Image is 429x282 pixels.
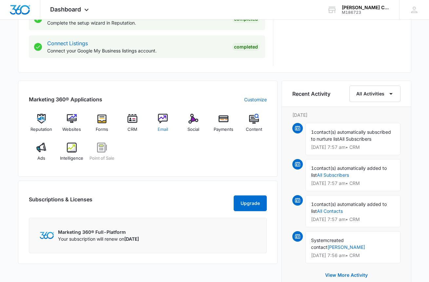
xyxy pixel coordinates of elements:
span: Email [158,126,168,133]
div: Completed [232,43,260,51]
a: [PERSON_NAME] [327,244,365,250]
span: Intelligence [60,155,83,162]
a: Ads [29,143,54,166]
a: CRM [120,114,145,137]
a: Content [242,114,267,137]
a: All Subscribers [317,172,349,178]
div: account id [342,10,390,15]
a: Websites [59,114,84,137]
a: Payments [211,114,236,137]
button: Upgrade [234,195,267,211]
a: Intelligence [59,143,84,166]
a: Reputation [29,114,54,137]
span: 1 [311,129,314,135]
span: Point of Sale [89,155,114,162]
span: System [311,237,327,243]
p: Marketing 360® Full-Platform [58,229,139,235]
span: 1 [311,201,314,207]
p: [DATE] 7:57 am • CRM [311,217,395,222]
span: created contact [311,237,344,250]
span: [DATE] [124,236,139,242]
span: contact(s) automatically added to list [311,165,387,178]
span: CRM [127,126,137,133]
span: Content [246,126,262,133]
p: Your subscription will renew on [58,235,139,242]
a: Connect Listings [47,40,88,47]
p: [DATE] 7:57 am • CRM [311,181,395,186]
a: Forms [89,114,115,137]
p: Connect your Google My Business listings account. [47,47,227,54]
h2: Subscriptions & Licenses [29,195,92,209]
a: Customize [244,96,267,103]
a: Social [181,114,206,137]
span: Ads [37,155,45,162]
span: Forms [96,126,108,133]
img: Marketing 360 Logo [40,232,54,239]
span: Reputation [30,126,52,133]
a: Point of Sale [89,143,115,166]
a: All Contacts [317,208,343,214]
p: [DATE] 7:57 am • CRM [311,145,395,150]
span: Dashboard [50,6,81,13]
span: 1 [311,165,314,171]
span: contact(s) automatically subscribed to nurture list [311,129,391,142]
p: [DATE] 7:56 am • CRM [311,253,395,258]
span: Social [187,126,199,133]
div: account name [342,5,390,10]
span: Payments [214,126,233,133]
a: Email [150,114,176,137]
p: [DATE] [292,111,400,118]
button: All Activities [349,86,400,102]
span: Websites [62,126,81,133]
span: contact(s) automatically added to list [311,201,387,214]
span: All Subscribers [339,136,371,142]
h2: Marketing 360® Applications [29,95,102,103]
h6: Recent Activity [292,90,330,98]
p: Complete the setup wizard in Reputation. [47,19,227,26]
